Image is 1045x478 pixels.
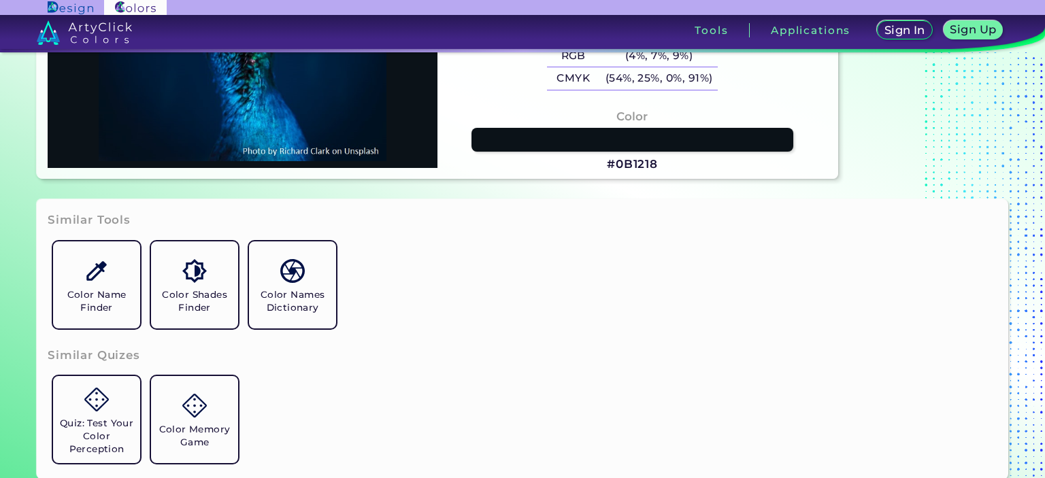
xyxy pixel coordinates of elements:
a: Color Shades Finder [146,236,244,334]
h4: Color [616,107,648,126]
h5: Color Shades Finder [156,288,233,314]
h5: Quiz: Test Your Color Perception [59,417,135,456]
img: icon_color_name_finder.svg [84,259,108,283]
h5: Color Memory Game [156,423,233,449]
h3: Applications [771,25,850,35]
img: ArtyClick Design logo [48,1,93,14]
a: Color Memory Game [146,371,244,468]
h5: Sign Up [952,24,995,35]
h3: #0B1218 [607,156,658,173]
h5: Sign In [886,25,923,35]
h3: Tools [695,25,728,35]
h5: CMYK [547,67,600,90]
img: icon_game.svg [84,388,108,411]
a: Quiz: Test Your Color Perception [48,371,146,468]
img: icon_color_shades.svg [182,259,206,283]
h5: (54%, 25%, 0%, 91%) [600,67,718,90]
h5: Color Name Finder [59,288,135,314]
img: logo_artyclick_colors_white.svg [37,20,133,45]
a: Color Names Dictionary [244,236,342,334]
h3: Similar Quizes [48,347,140,364]
a: Color Name Finder [48,236,146,334]
h3: Similar Tools [48,212,131,228]
h5: Color Names Dictionary [254,288,331,314]
img: icon_game.svg [182,394,206,417]
img: icon_color_names_dictionary.svg [280,259,304,283]
a: Sign Up [946,22,1000,39]
a: Sign In [880,22,929,39]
